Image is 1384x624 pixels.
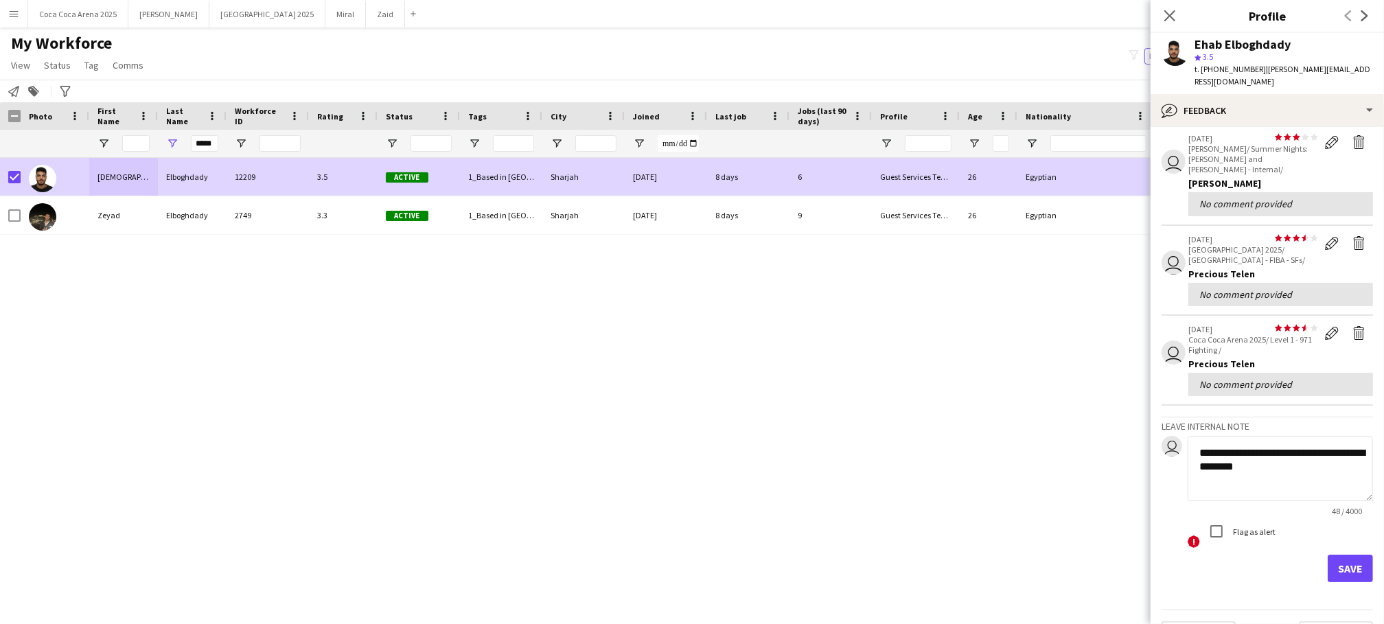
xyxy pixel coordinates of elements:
[11,59,30,71] span: View
[29,165,56,192] img: Ehab Elboghdady
[1203,51,1213,62] span: 3.5
[1195,64,1370,86] span: | [PERSON_NAME][EMAIL_ADDRESS][DOMAIN_NAME]
[1151,7,1384,25] h3: Profile
[29,111,52,122] span: Photo
[968,111,982,122] span: Age
[1144,48,1217,65] button: Everyone10,685
[789,158,872,196] div: 6
[460,196,542,234] div: 1_Based in [GEOGRAPHIC_DATA]/[GEOGRAPHIC_DATA]/Ajman, 2_English Level = 2/3 Good , 4_CCA Active, ...
[89,196,158,234] div: Zeyad
[209,1,325,27] button: [GEOGRAPHIC_DATA] 2025
[633,111,660,122] span: Joined
[1017,196,1155,234] div: Egyptian
[84,59,99,71] span: Tag
[993,135,1009,152] input: Age Filter Input
[25,83,42,100] app-action-btn: Add to tag
[113,59,143,71] span: Comms
[5,83,22,100] app-action-btn: Notify workforce
[166,106,202,126] span: Last Name
[366,1,405,27] button: Zaid
[880,137,892,150] button: Open Filter Menu
[872,196,960,234] div: Guest Services Team
[1199,378,1362,391] div: No comment provided
[309,196,378,234] div: 3.3
[1188,234,1318,244] p: [DATE]
[1328,555,1373,582] button: Save
[493,135,534,152] input: Tags Filter Input
[44,59,71,71] span: Status
[960,158,1017,196] div: 26
[1195,38,1291,51] div: Ehab Elboghdady
[309,158,378,196] div: 3.5
[1151,94,1384,127] div: Feedback
[158,196,227,234] div: Elboghdady
[158,158,227,196] div: Elboghdady
[968,137,980,150] button: Open Filter Menu
[79,56,104,74] a: Tag
[227,158,309,196] div: 12209
[259,135,301,152] input: Workforce ID Filter Input
[542,196,625,234] div: Sharjah
[542,158,625,196] div: Sharjah
[789,196,872,234] div: 9
[1195,64,1266,74] span: t. [PHONE_NUMBER]
[1017,158,1155,196] div: Egyptian
[1050,135,1146,152] input: Nationality Filter Input
[89,158,158,196] div: [DEMOGRAPHIC_DATA]
[1188,143,1318,174] p: [PERSON_NAME]/ Summer Nights: [PERSON_NAME] and [PERSON_NAME] - Internal/
[1188,244,1318,265] p: [GEOGRAPHIC_DATA] 2025/ [GEOGRAPHIC_DATA] - FIBA - SFs/
[575,135,616,152] input: City Filter Input
[122,135,150,152] input: First Name Filter Input
[1162,420,1373,432] h3: Leave internal note
[551,111,566,122] span: City
[1026,137,1038,150] button: Open Filter Menu
[166,137,178,150] button: Open Filter Menu
[29,203,56,231] img: Zeyad Elboghdady
[905,135,951,152] input: Profile Filter Input
[1188,324,1318,334] p: [DATE]
[191,135,218,152] input: Last Name Filter Input
[28,1,128,27] button: Coca Coca Arena 2025
[625,196,707,234] div: [DATE]
[97,106,133,126] span: First Name
[411,135,452,152] input: Status Filter Input
[386,211,428,221] span: Active
[880,111,908,122] span: Profile
[551,137,563,150] button: Open Filter Menu
[386,137,398,150] button: Open Filter Menu
[1026,111,1071,122] span: Nationality
[227,196,309,234] div: 2749
[1188,133,1318,143] p: [DATE]
[325,1,366,27] button: Miral
[107,56,149,74] a: Comms
[235,137,247,150] button: Open Filter Menu
[633,137,645,150] button: Open Filter Menu
[707,196,789,234] div: 8 days
[1199,198,1362,210] div: No comment provided
[960,196,1017,234] div: 26
[1188,358,1373,370] div: Precious Telen
[798,106,847,126] span: Jobs (last 90 days)
[658,135,699,152] input: Joined Filter Input
[5,56,36,74] a: View
[11,33,112,54] span: My Workforce
[872,158,960,196] div: Guest Services Team
[386,111,413,122] span: Status
[460,158,542,196] div: 1_Based in [GEOGRAPHIC_DATA]/[GEOGRAPHIC_DATA]/Ajman, 2_English Level = 2/3 Good , 4_CCA Active, ...
[1188,177,1373,189] div: [PERSON_NAME]
[386,172,428,183] span: Active
[1230,526,1276,536] label: Flag as alert
[1188,268,1373,280] div: Precious Telen
[128,1,209,27] button: [PERSON_NAME]
[468,111,487,122] span: Tags
[317,111,343,122] span: Rating
[715,111,746,122] span: Last job
[707,158,789,196] div: 8 days
[38,56,76,74] a: Status
[1321,506,1373,516] span: 48 / 4000
[1188,334,1318,355] p: Coca Coca Arena 2025/ Level 1 - 971 Fighting /
[625,158,707,196] div: [DATE]
[97,137,110,150] button: Open Filter Menu
[468,137,481,150] button: Open Filter Menu
[57,83,73,100] app-action-btn: Advanced filters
